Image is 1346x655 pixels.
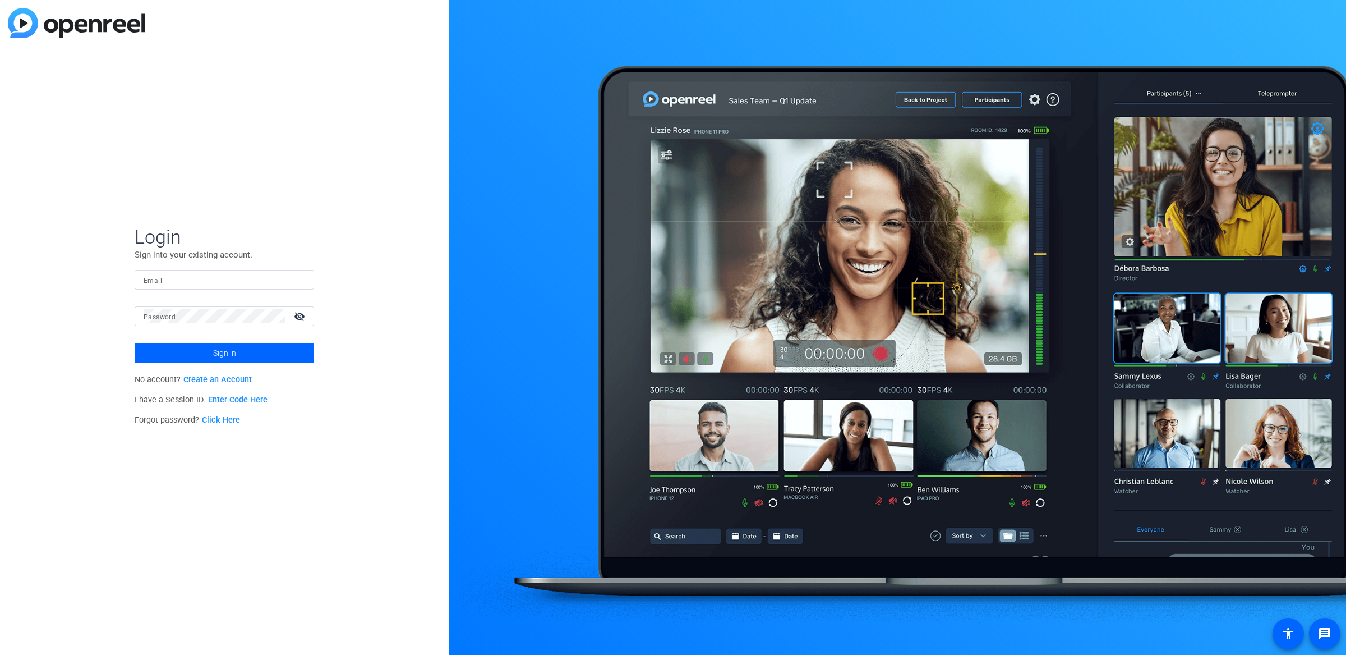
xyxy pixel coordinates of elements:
span: Forgot password? [135,415,240,425]
mat-label: Email [144,277,162,285]
mat-icon: visibility_off [287,308,314,324]
span: Login [135,225,314,249]
button: Sign in [135,343,314,363]
a: Create an Account [183,375,252,384]
span: Sign in [213,339,236,367]
mat-icon: accessibility [1282,627,1295,640]
span: No account? [135,375,252,384]
a: Click Here [202,415,240,425]
input: Enter Email Address [144,273,305,286]
p: Sign into your existing account. [135,249,314,261]
mat-label: Password [144,313,176,321]
mat-icon: message [1318,627,1331,640]
a: Enter Code Here [208,395,268,405]
span: I have a Session ID. [135,395,268,405]
img: blue-gradient.svg [8,8,145,38]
